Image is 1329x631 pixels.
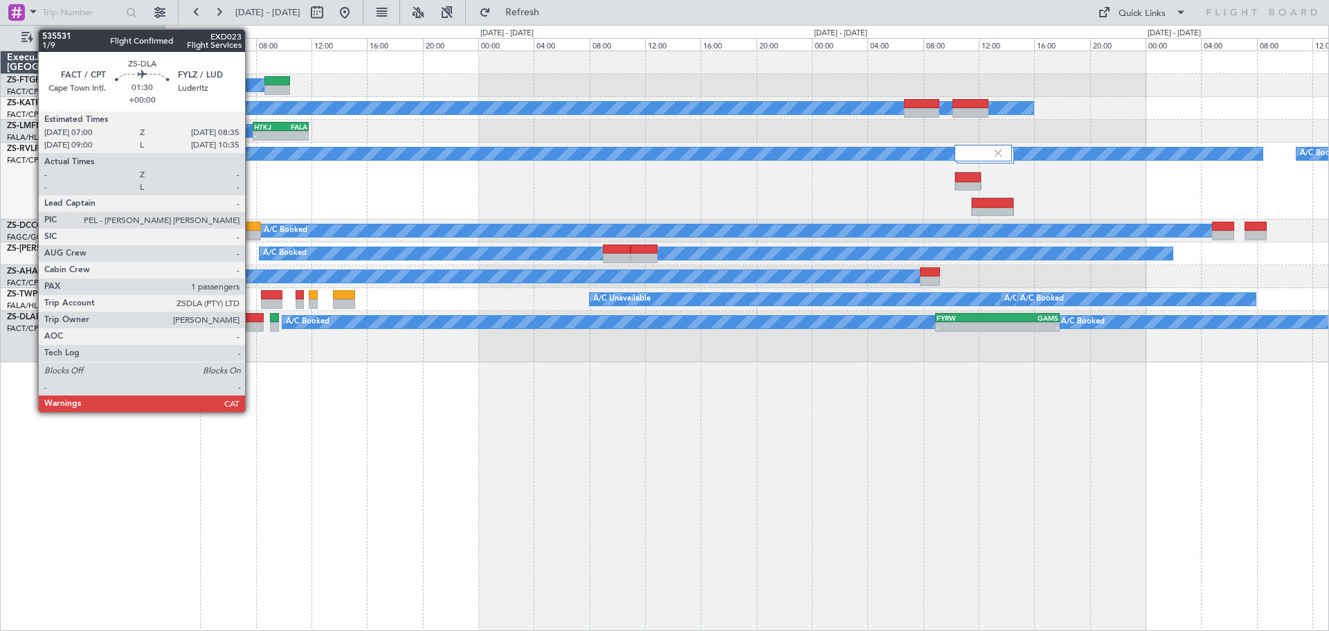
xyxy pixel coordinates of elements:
[1201,38,1256,51] div: 04:00
[7,278,43,288] a: FACT/CPT
[7,145,35,153] span: ZS-RVL
[7,267,61,276] a: ZS-AHAPC-24
[923,38,979,51] div: 08:00
[7,222,123,230] a: ZS-DCCGrand Caravan - C208
[997,314,1058,322] div: GAMS
[36,33,146,43] span: Only With Activity
[235,6,300,19] span: [DATE] - [DATE]
[1091,1,1193,24] button: Quick Links
[1061,312,1105,332] div: A/C Booked
[1004,289,1048,310] div: A/C Booked
[7,132,44,143] a: FALA/HLA
[7,99,58,107] a: ZS-KATPC-24
[473,1,556,24] button: Refresh
[7,122,36,130] span: ZS-LMF
[7,267,38,276] span: ZS-AHA
[42,2,122,23] input: Trip Number
[254,123,280,131] div: HTKJ
[7,155,43,166] a: FACT/CPT
[812,38,867,51] div: 00:00
[7,313,36,321] span: ZS-DLA
[1148,28,1201,39] div: [DATE] - [DATE]
[1020,289,1064,310] div: A/C Booked
[7,301,44,311] a: FALA/HLA
[478,38,534,51] div: 00:00
[7,76,35,85] span: ZS-FTG
[867,38,923,51] div: 04:00
[7,290,37,299] span: ZS-TWP
[281,123,307,131] div: FALA
[7,87,43,97] a: FACT/CPT
[7,245,125,253] a: ZS-[PERSON_NAME]CL601-3R
[423,38,478,51] div: 20:00
[937,323,997,331] div: -
[1090,38,1146,51] div: 20:00
[7,232,46,242] a: FAGC/GCJ
[7,99,35,107] span: ZS-KAT
[534,38,589,51] div: 04:00
[937,314,997,322] div: FYRW
[480,28,534,39] div: [DATE] - [DATE]
[254,132,280,140] div: -
[700,38,756,51] div: 16:00
[7,323,43,334] a: FACT/CPT
[997,323,1058,331] div: -
[7,122,98,130] a: ZS-LMFNextant 400XTi
[263,243,307,264] div: A/C Booked
[7,290,87,299] a: ZS-TWPKing Air 260
[264,220,307,241] div: A/C Booked
[7,313,59,321] a: ZS-DLAPC-24
[281,132,307,140] div: -
[645,38,700,51] div: 12:00
[145,38,200,51] div: 00:00
[1034,38,1090,51] div: 16:00
[200,38,255,51] div: 04:00
[992,147,1004,159] img: gray-close.svg
[7,222,37,230] span: ZS-DCC
[7,245,87,253] span: ZS-[PERSON_NAME]
[168,28,221,39] div: [DATE] - [DATE]
[814,28,867,39] div: [DATE] - [DATE]
[494,8,552,17] span: Refresh
[256,38,311,51] div: 08:00
[757,38,812,51] div: 20:00
[7,76,55,85] a: ZS-FTGPC12
[590,38,645,51] div: 08:00
[1119,7,1166,21] div: Quick Links
[1257,38,1312,51] div: 08:00
[15,27,150,49] button: Only With Activity
[979,38,1034,51] div: 12:00
[7,145,71,153] a: ZS-RVLPC12/NG
[593,289,651,310] div: A/C Unavailable
[7,109,43,120] a: FACT/CPT
[311,38,367,51] div: 12:00
[367,38,422,51] div: 16:00
[286,312,329,332] div: A/C Booked
[1146,38,1201,51] div: 00:00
